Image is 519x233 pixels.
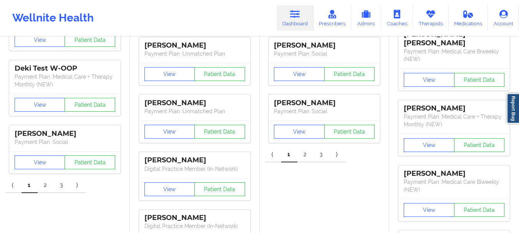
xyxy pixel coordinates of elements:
a: Admins [351,5,381,31]
button: View [274,67,325,81]
div: Pagination Navigation [265,147,346,162]
a: 1 [281,147,297,162]
a: Dashboard [277,5,313,31]
button: Patient Data [454,138,505,152]
a: Account [488,5,519,31]
a: Coaches [381,5,413,31]
div: [PERSON_NAME] [274,41,375,50]
a: 2 [297,147,313,162]
div: [PERSON_NAME] [144,99,245,107]
div: [PERSON_NAME] [274,99,375,107]
button: Patient Data [194,125,245,139]
div: [PERSON_NAME] [144,41,245,50]
p: Payment Plan : Medical Care Biweekly (NEW) [404,178,504,193]
button: Patient Data [65,33,115,47]
p: Payment Plan : Unmatched Plan [144,107,245,115]
div: [PERSON_NAME] [144,213,245,222]
a: Previous item [265,147,281,162]
p: Payment Plan : Social [274,107,375,115]
button: View [144,67,195,81]
div: [PERSON_NAME] [144,156,245,165]
button: View [404,203,454,217]
div: Deki Test W-OOP [15,64,115,73]
p: Payment Plan : Medical Care Biweekly (NEW) [404,48,504,63]
button: Patient Data [454,203,505,217]
div: [PERSON_NAME] [15,129,115,138]
button: View [15,155,65,169]
button: View [404,73,454,87]
p: Payment Plan : Medical Care + Therapy Monthly (NEW) [15,73,115,88]
button: Patient Data [194,67,245,81]
button: View [15,98,65,112]
a: Therapists [413,5,449,31]
a: 1 [22,178,38,193]
button: Patient Data [324,125,375,139]
p: Digital Practice Member (In-Network) [144,165,245,173]
div: [PERSON_NAME] [404,104,504,113]
button: Patient Data [454,73,505,87]
p: Payment Plan : Medical Care + Therapy Monthly (NEW) [404,113,504,128]
button: Patient Data [65,155,115,169]
p: Digital Practice Member (In-Network) [144,222,245,230]
a: Previous item [5,178,22,193]
a: Medications [449,5,488,31]
a: Report Bug [507,93,519,124]
p: Payment Plan : Social [274,50,375,58]
div: [PERSON_NAME] [PERSON_NAME] [404,30,504,48]
button: Patient Data [194,182,245,196]
button: View [404,138,454,152]
a: Next item [330,147,346,162]
div: [PERSON_NAME] [404,169,504,178]
div: Pagination Navigation [5,178,86,193]
a: 3 [313,147,330,162]
button: View [274,125,325,139]
a: 2 [38,178,54,193]
p: Payment Plan : Unmatched Plan [144,50,245,58]
a: Prescribers [313,5,352,31]
a: Next item [70,178,86,193]
button: View [144,182,195,196]
a: 3 [54,178,70,193]
button: Patient Data [324,67,375,81]
button: View [144,125,195,139]
button: Patient Data [65,98,115,112]
button: View [15,33,65,47]
p: Payment Plan : Social [15,138,115,146]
